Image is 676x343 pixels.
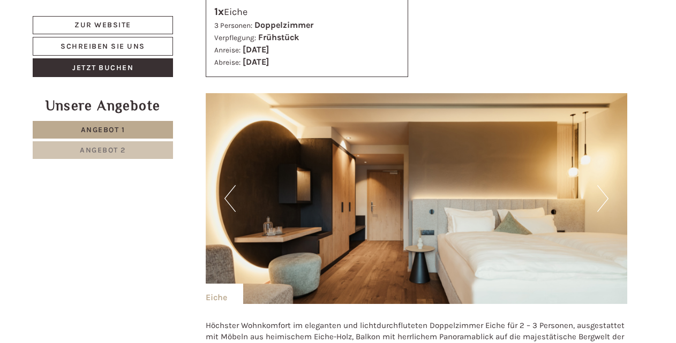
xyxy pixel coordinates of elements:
[16,31,174,40] div: Hotel B&B Feldmessner
[33,96,173,116] div: Unsere Angebote
[214,4,400,20] div: Eiche
[33,16,173,34] a: Zur Website
[214,5,224,18] b: 1x
[16,52,174,59] small: 09:17
[254,20,313,30] b: Doppelzimmer
[354,282,421,301] button: Senden
[33,37,173,56] a: Schreiben Sie uns
[214,34,256,42] small: Verpflegung:
[80,146,126,155] span: Angebot 2
[206,93,628,304] img: image
[206,284,243,304] div: Eiche
[214,58,241,66] small: Abreise:
[214,21,252,29] small: 3 Personen:
[258,32,299,42] b: Frühstück
[243,57,269,67] b: [DATE]
[192,8,229,26] div: [DATE]
[224,185,236,212] button: Previous
[243,44,269,55] b: [DATE]
[33,58,173,77] a: Jetzt buchen
[81,125,125,134] span: Angebot 1
[214,46,241,54] small: Anreise:
[8,29,179,62] div: Guten Tag, wie können wir Ihnen helfen?
[597,185,609,212] button: Next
